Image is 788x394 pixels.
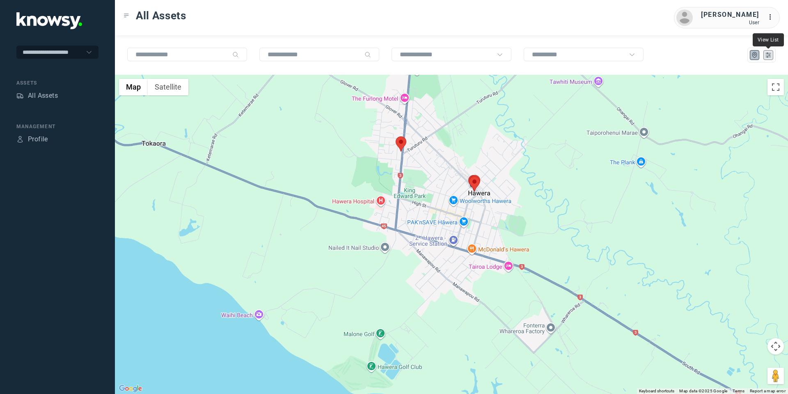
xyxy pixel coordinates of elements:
div: Map [751,51,758,59]
div: Management [16,123,98,130]
button: Keyboard shortcuts [639,388,674,394]
div: Search [232,51,239,58]
div: Search [364,51,371,58]
button: Map camera controls [767,338,784,355]
div: User [701,20,759,25]
button: Show street map [119,79,148,95]
button: Toggle fullscreen view [767,79,784,95]
div: Profile [16,136,24,143]
img: Google [117,383,144,394]
div: Assets [16,79,98,87]
div: List [765,51,772,59]
img: Application Logo [16,12,82,29]
tspan: ... [768,14,776,20]
img: avatar.png [676,9,693,26]
span: Map data ©2025 Google [679,389,727,393]
button: Show satellite imagery [148,79,188,95]
span: All Assets [136,8,186,23]
a: AssetsAll Assets [16,91,58,101]
button: Drag Pegman onto the map to open Street View [767,368,784,384]
div: Profile [28,134,48,144]
a: ProfileProfile [16,134,48,144]
a: Report a map error [750,389,786,393]
a: Open this area in Google Maps (opens a new window) [117,383,144,394]
div: : [767,12,777,22]
div: All Assets [28,91,58,101]
div: [PERSON_NAME] [701,10,759,20]
span: View List [758,37,779,43]
div: : [767,12,777,23]
div: Toggle Menu [124,13,129,18]
div: Assets [16,92,24,99]
a: Terms (opens in new tab) [733,389,745,393]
